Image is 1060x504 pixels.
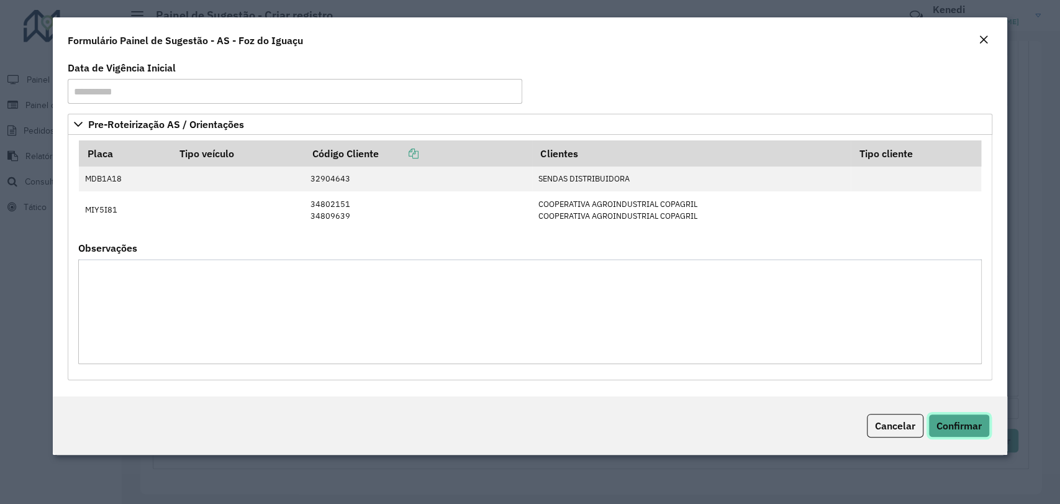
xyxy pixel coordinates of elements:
[851,140,981,167] th: Tipo cliente
[68,135,992,380] div: Pre-Roteirização AS / Orientações
[79,140,171,167] th: Placa
[68,33,303,48] h4: Formulário Painel de Sugestão - AS - Foz do Iguaçu
[936,419,982,432] span: Confirmar
[975,32,992,48] button: Close
[68,114,992,135] a: Pre-Roteirização AS / Orientações
[304,191,532,228] td: 34802151 34809639
[979,35,989,45] em: Fechar
[88,119,244,129] span: Pre-Roteirização AS / Orientações
[532,167,851,191] td: SENDAS DISTRIBUIDORA
[304,167,532,191] td: 32904643
[532,191,851,228] td: COOPERATIVA AGROINDUSTRIAL COPAGRIL COOPERATIVA AGROINDUSTRIAL COPAGRIL
[79,191,171,228] td: MIY5I81
[171,140,304,167] th: Tipo veículo
[304,140,532,167] th: Código Cliente
[867,414,923,438] button: Cancelar
[379,147,419,160] a: Copiar
[928,414,990,438] button: Confirmar
[875,419,915,432] span: Cancelar
[78,241,137,255] label: Observações
[532,140,851,167] th: Clientes
[79,167,171,191] td: MDB1A18
[68,60,176,75] label: Data de Vigência Inicial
